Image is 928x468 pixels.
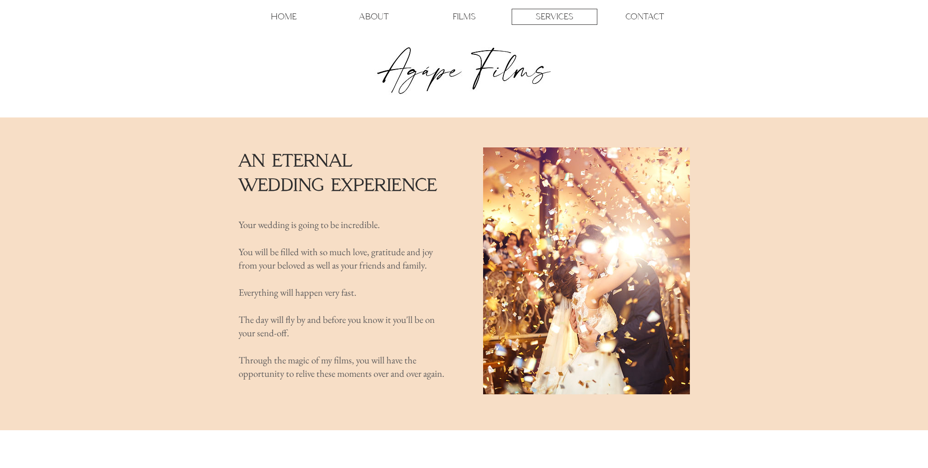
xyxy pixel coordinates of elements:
a: CONTACT [602,9,688,25]
span: The day will fly by and before you know it you'll be on your send-off. [239,313,435,339]
p: ABOUT [359,9,389,24]
span: Your wedding is going to be incredible. [239,218,380,231]
span: You will be filled with so much love, gratitude and joy from your beloved as well as your friends... [239,246,433,271]
span: Through the magic of my films, you will have the opportunity to relive these moments over and ove... [239,354,444,380]
a: ABOUT [331,9,417,25]
nav: Site [239,9,690,25]
p: HOME [271,9,297,24]
span: an eternal wedding experience [239,149,438,195]
a: SERVICES [512,9,597,25]
a: HOME [241,9,327,25]
p: SERVICES [536,9,573,24]
a: FILMS [421,9,507,25]
span: Everything will happen very fast. [239,286,356,298]
p: CONTACT [625,9,664,24]
p: FILMS [453,9,476,24]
